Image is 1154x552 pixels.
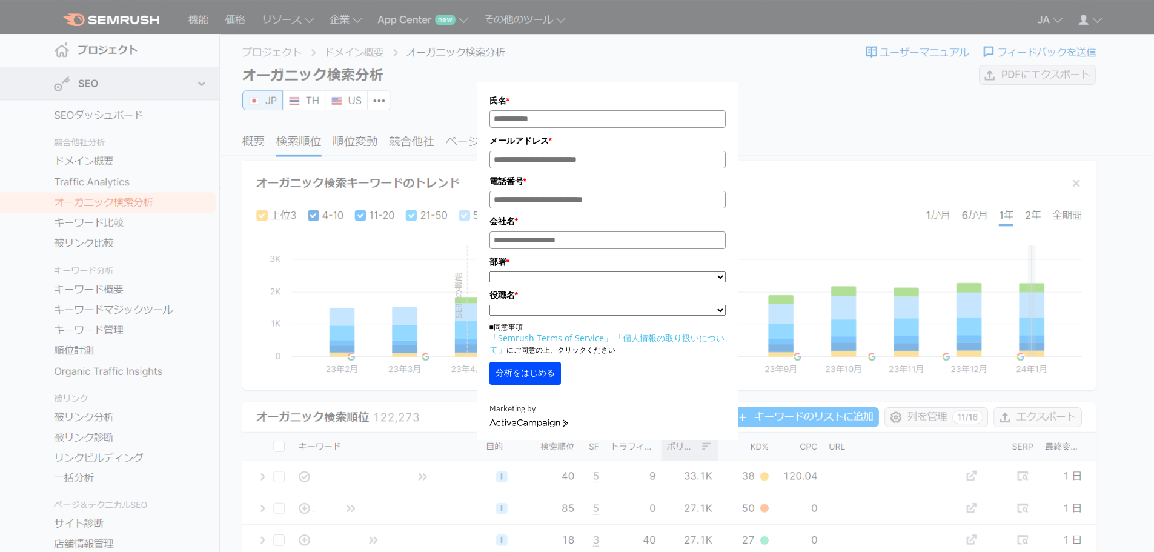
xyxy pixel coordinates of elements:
a: 「Semrush Terms of Service」 [489,332,612,344]
button: 分析をはじめる [489,362,561,385]
label: 電話番号 [489,175,726,188]
div: Marketing by [489,403,726,416]
a: 「個人情報の取り扱いについて」 [489,332,725,355]
p: ■同意事項 にご同意の上、クリックください [489,322,726,356]
label: 氏名 [489,94,726,107]
label: 部署 [489,255,726,268]
label: メールアドレス [489,134,726,147]
label: 会社名 [489,214,726,228]
label: 役職名 [489,288,726,302]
